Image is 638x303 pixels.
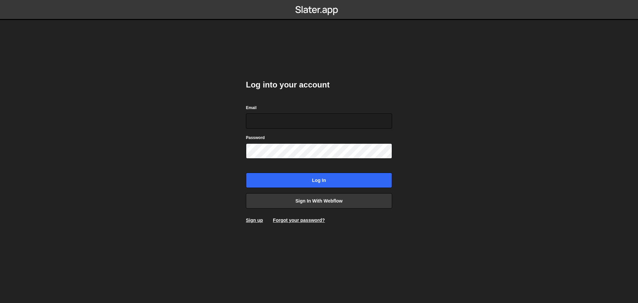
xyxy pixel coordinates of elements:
[246,173,392,188] input: Log in
[246,79,392,90] h2: Log into your account
[246,193,392,209] a: Sign in with Webflow
[246,134,265,141] label: Password
[246,104,257,111] label: Email
[246,218,263,223] a: Sign up
[273,218,325,223] a: Forgot your password?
